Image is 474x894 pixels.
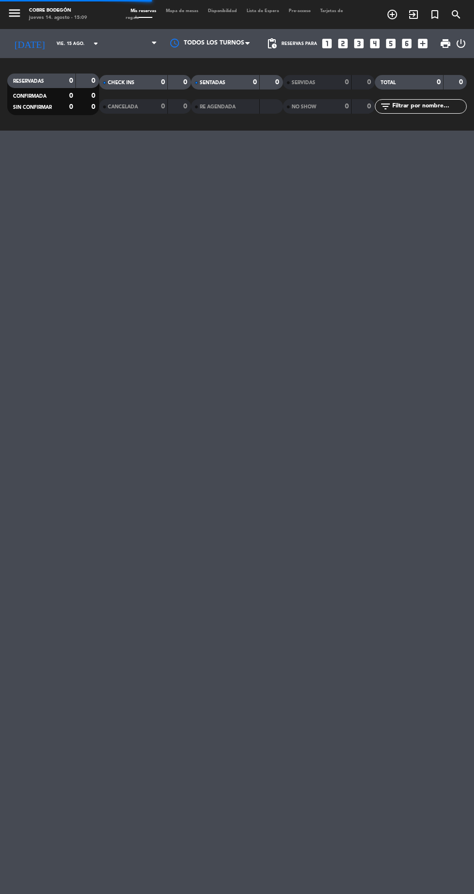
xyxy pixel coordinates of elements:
i: search [450,9,462,20]
span: NO SHOW [292,104,316,109]
strong: 0 [161,103,165,110]
i: add_circle_outline [386,9,398,20]
i: add_box [416,37,429,50]
button: menu [7,6,22,23]
strong: 0 [275,79,281,86]
strong: 0 [161,79,165,86]
span: RE AGENDADA [200,104,236,109]
span: Mapa de mesas [161,9,203,13]
span: Mis reservas [126,9,161,13]
strong: 0 [91,92,97,99]
div: jueves 14. agosto - 15:09 [29,15,87,22]
span: CANCELADA [108,104,138,109]
i: exit_to_app [408,9,419,20]
strong: 0 [69,104,73,110]
strong: 0 [345,103,349,110]
span: CONFIRMADA [13,94,46,99]
span: SIN CONFIRMAR [13,105,52,110]
span: RESERVADAS [13,79,44,84]
strong: 0 [459,79,465,86]
i: [DATE] [7,34,52,53]
span: SERVIDAS [292,80,315,85]
span: SENTADAS [200,80,225,85]
i: turned_in_not [429,9,441,20]
i: looks_5 [385,37,397,50]
div: Cobre Bodegón [29,7,87,15]
strong: 0 [183,79,189,86]
strong: 0 [69,92,73,99]
strong: 0 [91,104,97,110]
span: Reservas para [281,41,317,46]
strong: 0 [183,103,189,110]
i: looks_two [337,37,349,50]
strong: 0 [91,77,97,84]
span: print [440,38,451,49]
span: Disponibilidad [203,9,242,13]
span: pending_actions [266,38,278,49]
i: power_settings_new [455,38,467,49]
i: arrow_drop_down [90,38,102,49]
span: Pre-acceso [284,9,315,13]
strong: 0 [437,79,441,86]
strong: 0 [345,79,349,86]
strong: 0 [253,79,257,86]
i: looks_6 [400,37,413,50]
span: TOTAL [381,80,396,85]
span: CHECK INS [108,80,134,85]
i: looks_3 [353,37,365,50]
strong: 0 [367,103,373,110]
i: looks_4 [369,37,381,50]
i: filter_list [380,101,391,112]
strong: 0 [367,79,373,86]
strong: 0 [69,77,73,84]
input: Filtrar por nombre... [391,101,466,112]
span: Lista de Espera [242,9,284,13]
i: looks_one [321,37,333,50]
i: menu [7,6,22,20]
div: LOG OUT [455,29,467,58]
